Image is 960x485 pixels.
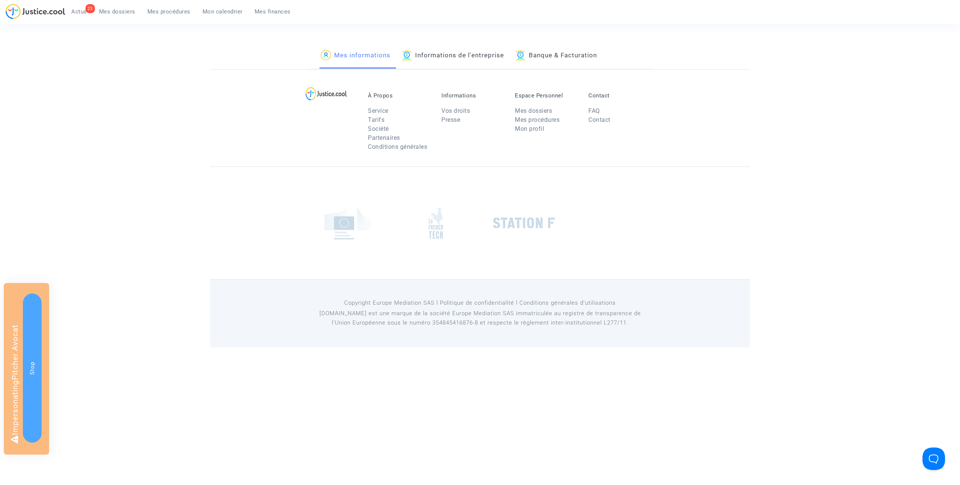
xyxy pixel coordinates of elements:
[309,309,651,328] p: [DOMAIN_NAME] est une marque de la société Europe Mediation SAS immatriculée au registre de tr...
[588,107,600,114] a: FAQ
[255,8,291,15] span: Mes finances
[429,207,443,239] img: french_tech.png
[4,283,49,455] div: Impersonating
[324,207,371,240] img: europe_commision.png
[588,116,610,123] a: Contact
[368,107,388,114] a: Service
[515,92,577,99] p: Espace Personnel
[515,50,526,60] img: icon-banque.svg
[441,107,470,114] a: Vos droits
[99,8,135,15] span: Mes dossiers
[368,143,427,150] a: Conditions générales
[922,448,945,470] iframe: Help Scout Beacon - Open
[196,6,249,17] a: Mon calendrier
[515,125,544,132] a: Mon profil
[368,92,430,99] p: À Propos
[402,43,504,69] a: Informations de l'entreprise
[368,125,389,132] a: Société
[368,134,400,141] a: Partenaires
[515,116,559,123] a: Mes procédures
[249,6,297,17] a: Mes finances
[321,43,390,69] a: Mes informations
[515,107,552,114] a: Mes dossiers
[515,43,597,69] a: Banque & Facturation
[202,8,243,15] span: Mon calendrier
[141,6,196,17] a: Mes procédures
[147,8,190,15] span: Mes procédures
[306,87,347,100] img: logo-lg.svg
[6,4,65,19] img: jc-logo.svg
[402,50,412,60] img: icon-banque.svg
[441,116,460,123] a: Presse
[309,298,651,308] p: Copyright Europe Mediation SAS l Politique de confidentialité l Conditions générales d’utilisa...
[85,4,95,13] div: 23
[368,116,384,123] a: Tarifs
[71,8,87,15] span: Actus
[321,50,331,60] img: icon-passager.svg
[441,92,504,99] p: Informations
[93,6,141,17] a: Mes dossiers
[65,6,93,17] a: 23Actus
[588,92,651,99] p: Contact
[493,217,555,229] img: stationf.png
